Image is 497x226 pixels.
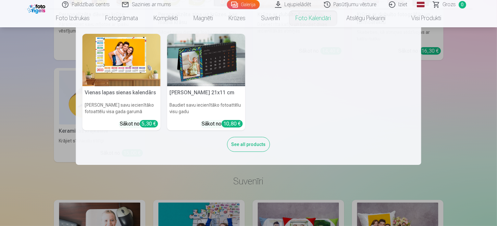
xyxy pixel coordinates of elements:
a: Foto kalendāri [288,9,339,27]
span: Grozs [443,1,456,8]
a: Foto izdrukas [48,9,97,27]
a: Atslēgu piekariņi [339,9,393,27]
h6: Baudiet savu iecienītāko fotoattēlu visu gadu [167,99,245,117]
a: Galda kalendārs 21x11 cm[PERSON_NAME] 21x11 cmBaudiet savu iecienītāko fotoattēlu visu gaduSākot ... [167,34,245,130]
a: Vienas lapas sienas kalendārsVienas lapas sienas kalendārs[PERSON_NAME] savu iecienītāko fotoattē... [82,34,161,130]
div: See all products [227,137,270,152]
a: Komplekti [146,9,186,27]
div: Sākot no [202,120,243,128]
a: Krūzes [221,9,253,27]
a: Suvenīri [253,9,288,27]
span: 0 [459,1,466,8]
img: /fa1 [27,3,47,14]
img: Galda kalendārs 21x11 cm [167,34,245,86]
h6: [PERSON_NAME] savu iecienītāko fotoattēlu visa gada garumā [82,99,161,117]
a: Fotogrāmata [97,9,146,27]
img: Vienas lapas sienas kalendārs [82,34,161,86]
a: See all products [227,140,270,147]
div: 5,30 € [140,120,158,127]
div: 10,80 € [222,120,243,127]
a: Magnēti [186,9,221,27]
h5: [PERSON_NAME] 21x11 cm [167,86,245,99]
a: Visi produkti [393,9,449,27]
h5: Vienas lapas sienas kalendārs [82,86,161,99]
div: Sākot no [120,120,158,128]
